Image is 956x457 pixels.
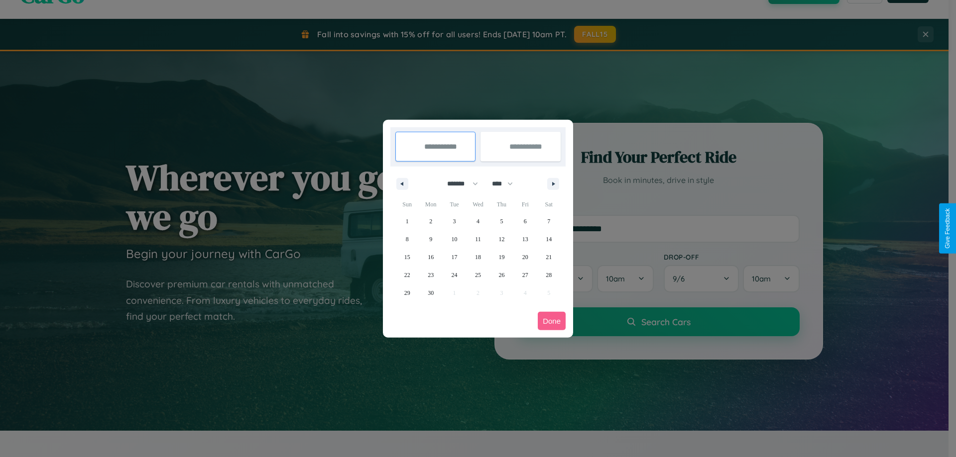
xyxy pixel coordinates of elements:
[513,196,537,212] span: Fri
[513,266,537,284] button: 27
[944,208,951,249] div: Give Feedback
[546,266,552,284] span: 28
[419,196,442,212] span: Mon
[452,248,458,266] span: 17
[453,212,456,230] span: 3
[522,230,528,248] span: 13
[498,248,504,266] span: 19
[524,212,527,230] span: 6
[404,284,410,302] span: 29
[428,266,434,284] span: 23
[537,248,561,266] button: 21
[466,212,489,230] button: 4
[537,230,561,248] button: 14
[538,312,566,330] button: Done
[466,196,489,212] span: Wed
[404,266,410,284] span: 22
[475,248,481,266] span: 18
[404,248,410,266] span: 15
[406,212,409,230] span: 1
[466,266,489,284] button: 25
[490,212,513,230] button: 5
[513,248,537,266] button: 20
[546,230,552,248] span: 14
[419,248,442,266] button: 16
[419,230,442,248] button: 9
[537,266,561,284] button: 28
[419,212,442,230] button: 2
[537,196,561,212] span: Sat
[513,212,537,230] button: 6
[395,266,419,284] button: 22
[429,212,432,230] span: 2
[498,266,504,284] span: 26
[429,230,432,248] span: 9
[406,230,409,248] span: 8
[537,212,561,230] button: 7
[490,230,513,248] button: 12
[475,266,481,284] span: 25
[475,230,481,248] span: 11
[452,266,458,284] span: 24
[443,196,466,212] span: Tue
[395,212,419,230] button: 1
[490,266,513,284] button: 26
[477,212,479,230] span: 4
[419,266,442,284] button: 23
[428,284,434,302] span: 30
[498,230,504,248] span: 12
[490,248,513,266] button: 19
[443,212,466,230] button: 3
[395,248,419,266] button: 15
[395,284,419,302] button: 29
[395,230,419,248] button: 8
[452,230,458,248] span: 10
[546,248,552,266] span: 21
[466,248,489,266] button: 18
[428,248,434,266] span: 16
[500,212,503,230] span: 5
[547,212,550,230] span: 7
[490,196,513,212] span: Thu
[419,284,442,302] button: 30
[513,230,537,248] button: 13
[522,248,528,266] span: 20
[466,230,489,248] button: 11
[443,266,466,284] button: 24
[522,266,528,284] span: 27
[443,230,466,248] button: 10
[395,196,419,212] span: Sun
[443,248,466,266] button: 17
